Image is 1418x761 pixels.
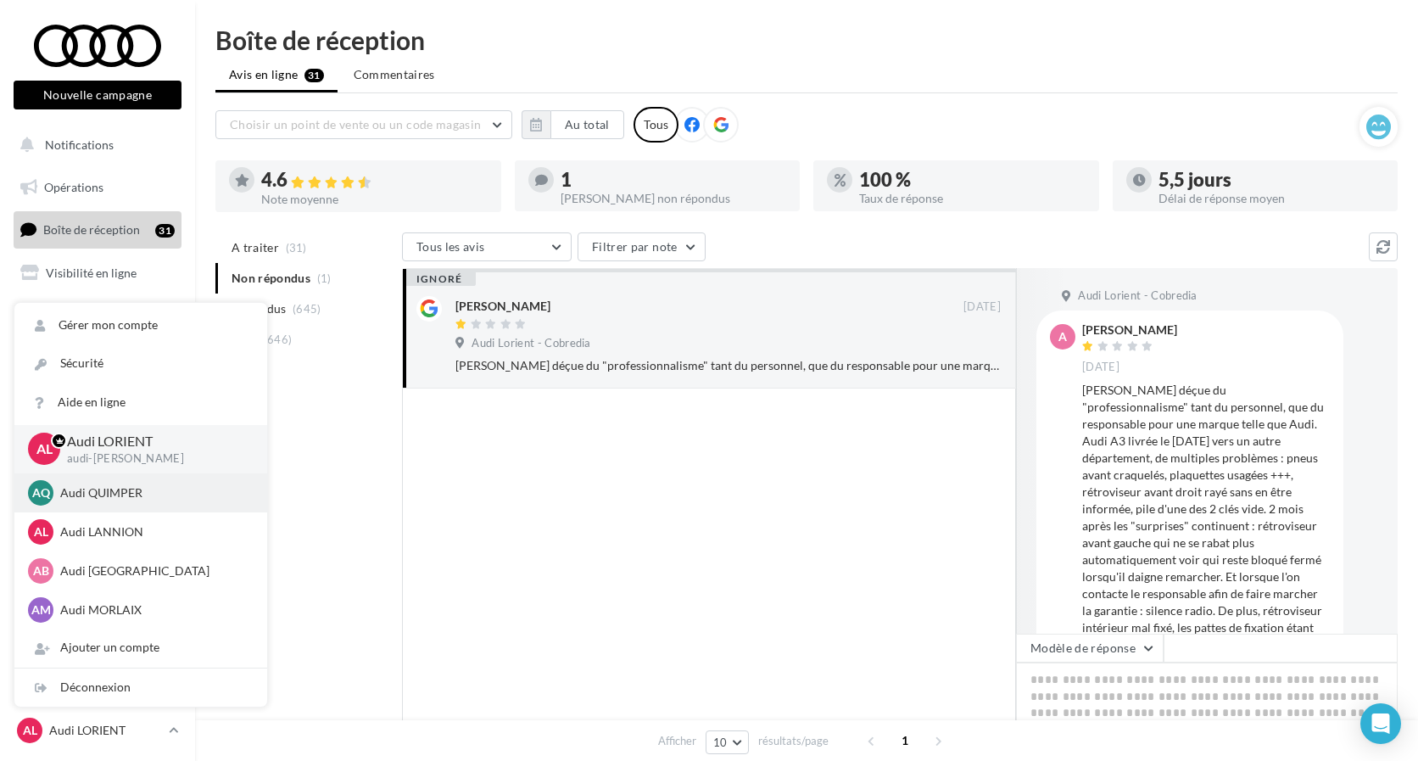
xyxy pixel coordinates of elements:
div: 1 [561,171,787,189]
p: Audi LORIENT [49,722,162,739]
span: AB [33,562,49,579]
span: [DATE] [1082,360,1119,375]
div: [PERSON_NAME] déçue du "professionnalisme" tant du personnel, que du responsable pour une marque ... [455,357,1001,374]
p: Audi LANNION [60,523,247,540]
div: Tous [634,107,678,143]
button: Notifications [10,127,178,163]
span: Notifications [45,137,114,152]
div: 4.6 [261,171,488,190]
span: Boîte de réception [43,222,140,237]
div: ignoré [403,272,476,286]
span: A [1058,328,1067,345]
a: AL Audi LORIENT [14,714,181,747]
a: Aide en ligne [14,383,267,422]
span: (31) [286,241,307,255]
div: [PERSON_NAME] non répondus [561,193,787,204]
a: Boîte de réception31 [10,211,185,248]
p: Audi LORIENT [67,432,240,451]
div: 5,5 jours [1158,171,1385,189]
a: Médiathèque [10,339,185,375]
p: Audi QUIMPER [60,484,247,501]
p: Audi MORLAIX [60,602,247,618]
span: 1 [891,727,918,754]
a: PLV et print personnalisable [10,382,185,432]
span: Visibilité en ligne [46,266,137,280]
span: Tous les avis [416,239,485,254]
button: Tous les avis [402,232,572,261]
button: Au total [522,110,624,139]
span: 10 [713,736,728,749]
span: (646) [264,333,293,346]
span: Audi Lorient - Cobredia [472,336,590,351]
div: 100 % [859,171,1086,189]
span: AL [36,439,53,459]
button: Modèle de réponse [1016,634,1164,663]
span: [DATE] [963,299,1001,315]
a: Visibilité en ligne [10,255,185,291]
button: Filtrer par note [578,232,706,261]
span: Audi Lorient - Cobredia [1078,288,1197,304]
a: Gérer mon compte [14,306,267,344]
div: Déconnexion [14,669,267,707]
div: Open Intercom Messenger [1360,703,1401,744]
span: AM [31,602,51,618]
span: résultats/page [758,733,829,749]
button: Nouvelle campagne [14,81,181,109]
button: Choisir un point de vente ou un code magasin [215,110,512,139]
p: Audi [GEOGRAPHIC_DATA] [60,562,247,579]
span: Commentaires [354,66,435,83]
span: AL [34,523,48,540]
div: Taux de réponse [859,193,1086,204]
span: Répondus [232,300,287,317]
div: Ajouter un compte [14,629,267,667]
span: Choisir un point de vente ou un code magasin [230,117,481,131]
span: AQ [32,484,50,501]
p: audi-[PERSON_NAME] [67,451,240,467]
span: (645) [293,302,321,316]
div: 31 [155,224,175,238]
a: Sécurité [14,344,267,383]
button: Au total [550,110,624,139]
div: Délai de réponse moyen [1158,193,1385,204]
span: Afficher [658,733,696,749]
a: Campagnes [10,298,185,333]
button: 10 [706,730,749,754]
span: Opérations [44,180,103,194]
a: Opérations [10,170,185,205]
div: [PERSON_NAME] [455,298,550,315]
div: [PERSON_NAME] déçue du "professionnalisme" tant du personnel, que du responsable pour une marque ... [1082,382,1330,687]
span: A traiter [232,239,279,256]
div: Boîte de réception [215,27,1398,53]
span: AL [23,722,37,739]
div: Note moyenne [261,193,488,205]
div: [PERSON_NAME] [1082,324,1177,336]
